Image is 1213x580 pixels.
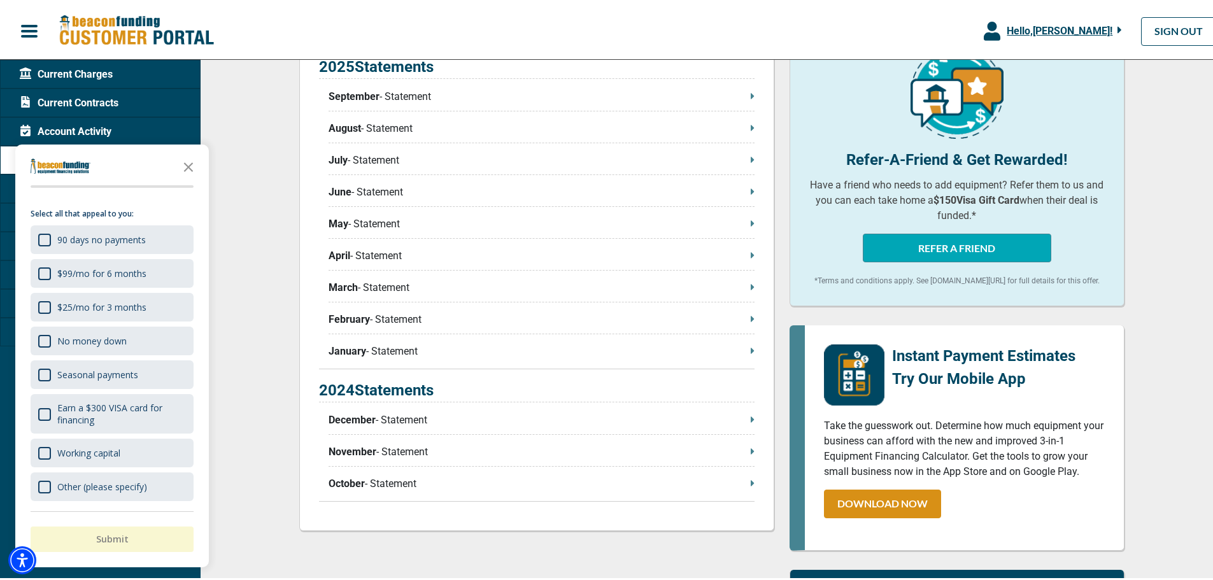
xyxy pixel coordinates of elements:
[31,392,194,431] div: Earn a $300 VISA card for financing
[1007,22,1112,34] span: Hello, [PERSON_NAME] !
[809,146,1105,169] p: Refer-A-Friend & Get Rewarded!
[57,265,146,277] div: $99/mo for 6 months
[329,474,755,489] p: - Statement
[329,278,755,293] p: - Statement
[329,410,376,425] span: December
[329,341,755,357] p: - Statement
[329,182,755,197] p: - Statement
[20,93,118,108] span: Current Contracts
[8,544,36,572] div: Accessibility Menu
[809,272,1105,284] p: *Terms and conditions apply. See [DOMAIN_NAME][URL] for full details for this offer.
[20,64,113,80] span: Current Charges
[911,43,1004,136] img: refer-a-friend-icon.png
[329,214,755,229] p: - Statement
[31,436,194,465] div: Working capital
[329,246,755,261] p: - Statement
[329,150,348,166] span: July
[329,442,755,457] p: - Statement
[329,87,755,102] p: - Statement
[329,442,376,457] span: November
[59,12,214,45] img: Beacon Funding Customer Portal Logo
[329,182,351,197] span: June
[31,156,90,171] img: Company logo
[31,524,194,549] button: Submit
[329,410,755,425] p: - Statement
[176,151,201,176] button: Close the survey
[824,416,1105,477] p: Take the guesswork out. Determine how much equipment your business can afford with the new and im...
[57,366,138,378] div: Seasonal payments
[57,231,146,243] div: 90 days no payments
[20,122,111,137] span: Account Activity
[31,205,194,218] p: Select all that appeal to you:
[329,87,380,102] span: September
[57,332,127,344] div: No money down
[329,309,370,325] span: February
[57,478,147,490] div: Other (please specify)
[824,342,884,403] img: mobile-app-logo.png
[809,175,1105,221] p: Have a friend who needs to add equipment? Refer them to us and you can each take home a when thei...
[329,341,366,357] span: January
[57,299,146,311] div: $25/mo for 3 months
[329,118,361,134] span: August
[329,278,358,293] span: March
[329,150,755,166] p: - Statement
[319,376,755,400] p: 2024 Statements
[57,444,120,456] div: Working capital
[892,342,1075,365] p: Instant Payment Estimates
[57,399,186,423] div: Earn a $300 VISA card for financing
[329,246,350,261] span: April
[31,324,194,353] div: No money down
[329,474,365,489] span: October
[863,231,1051,260] button: REFER A FRIEND
[892,365,1075,388] p: Try Our Mobile App
[15,142,209,565] div: Survey
[31,290,194,319] div: $25/mo for 3 months
[329,309,755,325] p: - Statement
[31,223,194,251] div: 90 days no payments
[329,118,755,134] p: - Statement
[31,470,194,499] div: Other (please specify)
[933,192,1019,204] b: $150 Visa Gift Card
[31,358,194,386] div: Seasonal payments
[319,53,755,76] p: 2025 Statements
[329,214,348,229] span: May
[824,487,941,516] a: DOWNLOAD NOW
[31,257,194,285] div: $99/mo for 6 months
